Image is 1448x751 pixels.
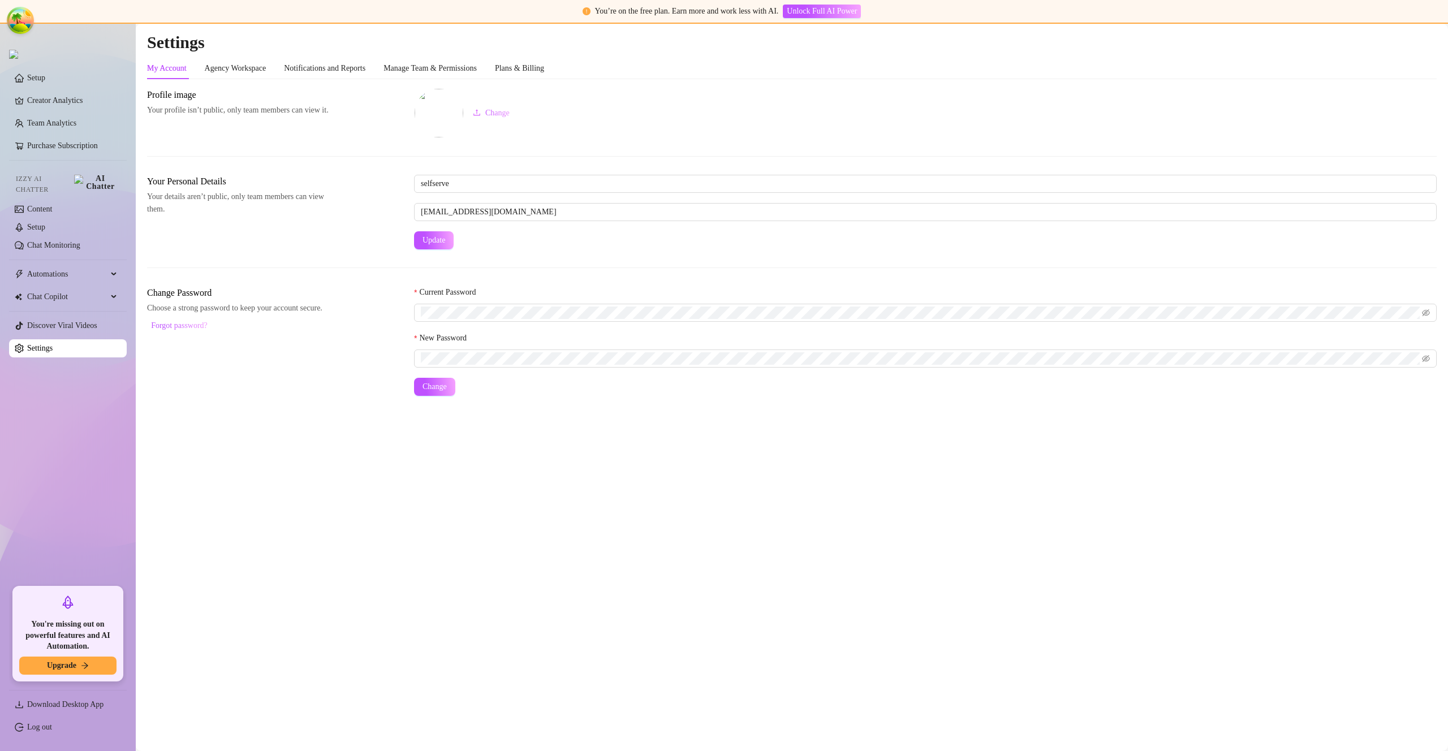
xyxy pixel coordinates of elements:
[27,223,45,231] a: Setup
[47,661,76,670] span: Upgrade
[783,5,861,18] button: Unlock Full AI Power
[151,321,208,330] span: Forgot password?
[147,62,187,75] div: My Account
[485,109,510,118] span: Change
[81,662,89,670] span: arrow-right
[27,344,53,352] a: Settings
[147,317,212,335] button: Forgot password?
[19,657,117,675] button: Upgradearrow-right
[383,62,477,75] div: Manage Team & Permissions
[27,288,107,306] span: Chat Copilot
[27,205,52,213] a: Content
[15,293,22,301] img: Chat Copilot
[284,62,365,75] div: Notifications and Reports
[15,270,24,279] span: thunderbolt
[74,175,118,191] img: AI Chatter
[9,50,18,59] img: logo.svg
[421,307,1420,319] input: Current Password
[147,32,1437,53] h2: Settings
[27,265,107,283] span: Automations
[147,286,337,300] span: Change Password
[787,7,857,16] span: Unlock Full AI Power
[147,104,337,116] span: Your profile isn’t public, only team members can view it.
[414,175,1437,193] input: Enter name
[27,92,118,110] a: Creator Analytics
[19,619,117,652] span: You're missing out on powerful features and AI Automation.
[423,382,447,391] span: Change
[205,62,266,75] div: Agency Workspace
[414,332,475,344] label: New Password
[9,9,32,32] button: Open Tanstack query devtools
[414,378,455,396] button: Change
[27,321,97,330] a: Discover Viral Videos
[415,89,463,137] img: square-placeholder.png
[1422,355,1430,362] span: eye-invisible
[15,700,24,709] span: download
[147,88,337,102] span: Profile image
[27,137,118,155] a: Purchase Subscription
[27,119,76,127] a: Team Analytics
[16,174,70,195] span: Izzy AI Chatter
[464,104,519,122] button: Change
[414,286,484,299] label: Current Password
[27,700,104,709] span: Download Desktop App
[147,191,337,215] span: Your details aren’t public, only team members can view them.
[61,595,75,609] span: rocket
[1422,309,1430,317] span: eye-invisible
[414,203,1437,221] input: Enter new email
[414,231,454,249] button: Update
[473,109,481,116] span: upload
[495,62,544,75] div: Plans & Billing
[583,7,591,15] span: exclamation-circle
[147,175,337,188] span: Your Personal Details
[423,236,445,245] span: Update
[27,723,52,731] a: Log out
[27,74,45,82] a: Setup
[27,241,80,249] a: Chat Monitoring
[421,352,1420,365] input: New Password
[147,302,337,314] span: Choose a strong password to keep your account secure.
[783,7,861,15] a: Unlock Full AI Power
[595,7,779,15] span: You’re on the free plan. Earn more and work less with AI.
